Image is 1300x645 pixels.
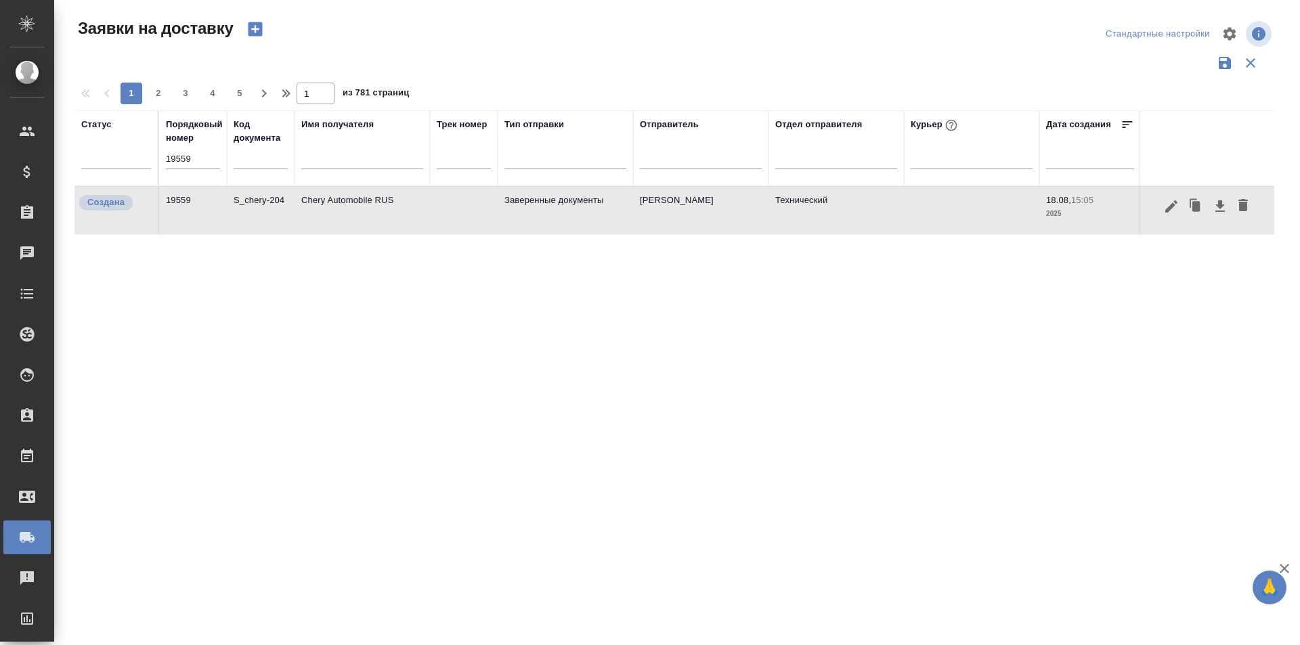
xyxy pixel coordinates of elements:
div: Новая заявка, еще не передана в работу [78,194,151,212]
button: Скачать [1209,194,1232,219]
span: Настроить таблицу [1213,18,1246,50]
div: Трек номер [437,118,487,131]
div: Имя получателя [301,118,374,131]
p: 15:05 [1071,195,1093,205]
button: Сохранить фильтры [1212,50,1238,76]
button: Удалить [1232,194,1255,219]
button: При выборе курьера статус заявки автоматически поменяется на «Принята» [942,116,960,134]
button: Сбросить фильтры [1238,50,1263,76]
button: Создать [239,18,272,41]
span: Заявки на доставку [74,18,234,39]
div: split button [1102,24,1213,45]
div: Порядковый номер [166,118,223,145]
div: Статус [81,118,112,131]
div: Дата создания [1046,118,1111,131]
p: 18.08, [1046,195,1071,205]
td: Chery Automobile RUS [295,187,430,234]
div: Тип отправки [504,118,564,131]
span: 🙏 [1258,573,1281,602]
button: Клонировать [1183,194,1209,219]
td: Технический [768,187,904,234]
span: 2 [148,87,169,100]
td: Заверенные документы [498,187,633,234]
td: 19559 [159,187,227,234]
button: 🙏 [1253,571,1286,604]
button: 2 [148,83,169,104]
div: Отдел отправителя [775,118,862,131]
button: 3 [175,83,196,104]
span: 4 [202,87,223,100]
span: из 781 страниц [343,85,409,104]
button: 4 [202,83,223,104]
span: Посмотреть информацию [1246,21,1274,47]
td: S_chery-204 [227,187,295,234]
td: [PERSON_NAME] [633,187,768,234]
button: 5 [229,83,251,104]
div: Курьер [911,116,960,134]
p: Создана [87,196,125,209]
span: 3 [175,87,196,100]
div: Отправитель [640,118,699,131]
span: 5 [229,87,251,100]
div: Код документа [234,118,288,145]
p: 2025 [1046,207,1134,221]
